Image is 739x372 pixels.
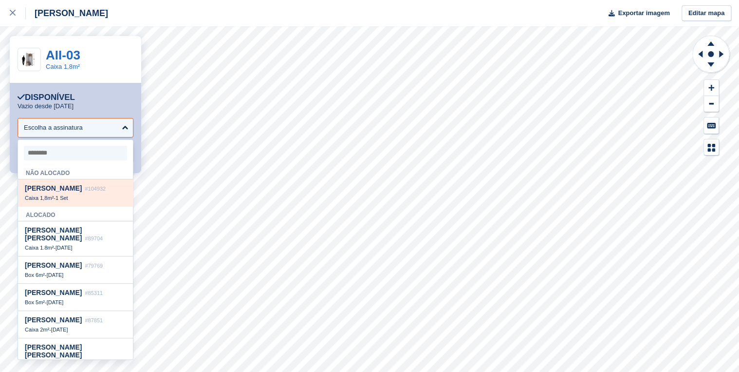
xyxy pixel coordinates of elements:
span: [PERSON_NAME] [PERSON_NAME] [25,226,82,242]
span: #89704 [85,235,103,241]
img: 10-sqft-unit.jpg [18,51,40,68]
span: [PERSON_NAME] [25,261,82,269]
span: Caixa 1,8m² [25,195,54,201]
font: Disponível [25,93,75,102]
font: - [25,245,73,251]
font: - [25,195,68,201]
div: Alocado [18,206,133,221]
div: [PERSON_NAME] [26,7,108,19]
span: [PERSON_NAME] [25,289,82,296]
span: [DATE] [55,245,73,251]
span: Exportar imagem [618,8,669,18]
a: Editar mapa [682,5,731,21]
font: - [25,327,68,333]
span: Box 6m² [25,272,45,278]
div: Não alocado [18,164,133,179]
span: #85311 [85,290,103,296]
button: Keyboard Shortcuts [704,117,719,134]
button: Exportar imagem [603,5,669,21]
span: #104932 [85,186,106,192]
div: Escolha a assinatura [24,123,83,133]
a: Caixa 1,8m² [46,63,80,70]
font: - [25,299,63,305]
span: 1 Set [55,195,68,201]
span: [DATE] [47,299,64,305]
span: #79769 [85,263,103,269]
span: Caixa 1.8m² [25,245,54,251]
font: - [25,272,63,278]
span: [PERSON_NAME] [25,184,82,192]
button: Map Legend [704,139,719,156]
p: Vazio desde [DATE] [18,102,74,110]
span: [PERSON_NAME] [25,316,82,324]
span: [DATE] [51,327,68,333]
button: Zoom In [704,80,719,96]
span: Box 5m² [25,299,45,305]
span: [DATE] [47,272,64,278]
a: AII-03 [46,48,80,62]
span: [PERSON_NAME] [PERSON_NAME] [PERSON_NAME] [25,343,82,367]
span: #87851 [85,317,103,323]
button: Zoom Out [704,96,719,112]
span: Caixa 2m² [25,327,49,333]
